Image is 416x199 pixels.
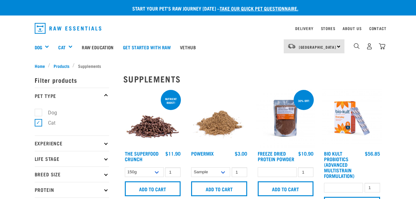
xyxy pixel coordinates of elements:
input: Add to cart [125,181,181,196]
a: Freeze Dried Protein Powder [258,152,294,160]
img: Raw Essentials Logo [35,23,102,34]
a: Home [35,63,48,69]
img: van-moving.png [287,43,296,49]
p: Filter products [35,72,109,88]
img: 2023 AUG RE Product1724 [322,89,382,148]
p: Protein [35,182,109,197]
img: home-icon@2x.png [379,43,385,50]
input: 1 [165,167,181,177]
span: [GEOGRAPHIC_DATA] [299,46,336,48]
a: Delivery [295,27,313,29]
input: 1 [232,167,247,177]
a: The Superfood Crunch [125,152,159,160]
a: Get started with Raw [118,35,175,60]
p: Breed Size [35,166,109,182]
input: Add to cart [191,181,247,196]
label: Dog [38,109,59,117]
p: Pet Type [35,88,109,103]
div: $56.85 [365,151,380,156]
img: 1311 Superfood Crunch 01 [123,89,182,148]
a: Bio Kult Probiotics (Advanced Multistrain Formulation) [324,152,354,177]
div: $10.90 [298,151,313,156]
div: 30% off! [295,96,312,105]
a: Products [50,63,72,69]
img: user.png [366,43,373,50]
a: Raw Education [77,35,118,60]
input: 1 [365,183,380,192]
h2: Supplements [123,74,382,84]
input: Add to cart [258,181,314,196]
span: Products [54,63,69,69]
img: FD Protein Powder [256,89,315,148]
nav: breadcrumbs [35,63,382,69]
img: home-icon-1@2x.png [354,43,360,49]
a: Cat [58,44,65,51]
nav: dropdown navigation [30,20,387,36]
a: About Us [343,27,361,29]
a: Vethub [175,35,200,60]
p: Life Stage [35,151,109,166]
a: Dog [35,44,42,51]
p: Experience [35,135,109,151]
a: Powermix [191,152,214,155]
div: nutrient boost! [161,94,181,107]
a: take our quick pet questionnaire. [220,7,298,10]
span: Home [35,63,45,69]
img: Pile Of PowerMix For Pets [190,89,249,148]
div: $3.00 [235,151,247,156]
div: $11.90 [165,151,181,156]
a: Stores [321,27,335,29]
label: Cat [38,119,58,127]
a: Contact [369,27,387,29]
input: 1 [298,167,313,177]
